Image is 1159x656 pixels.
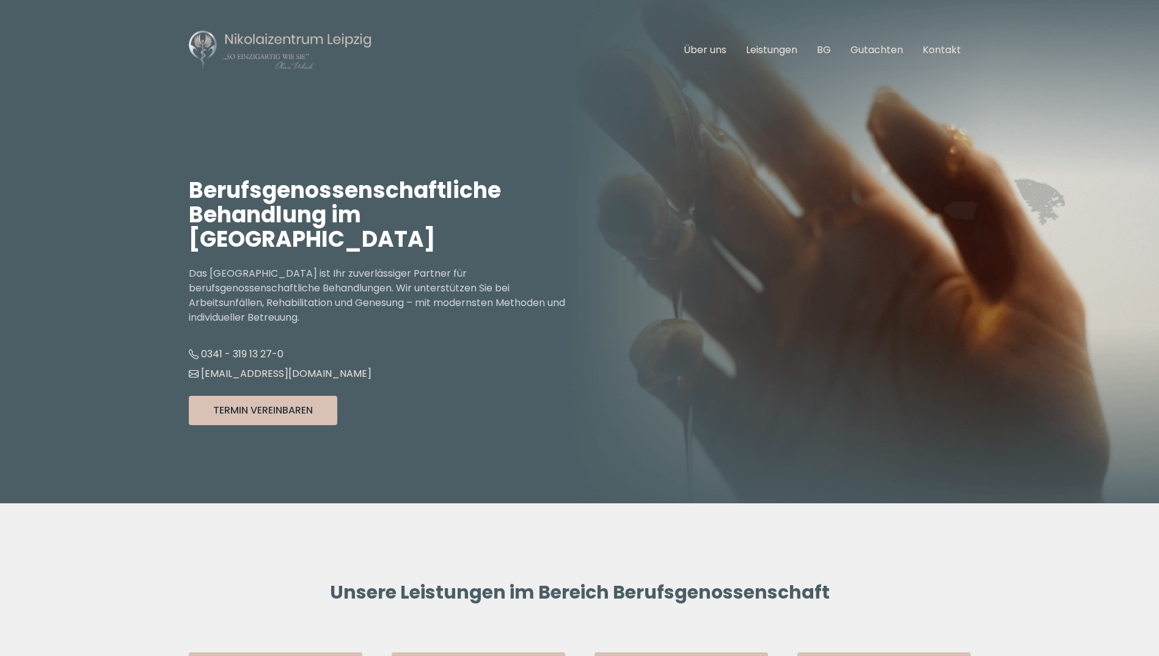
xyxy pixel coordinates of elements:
[189,29,372,71] img: Nikolaizentrum Leipzig Logo
[189,347,283,361] a: 0341 - 319 13 27-0
[189,178,580,252] h1: Berufsgenossenschaftliche Behandlung im [GEOGRAPHIC_DATA]
[923,43,961,57] a: Kontakt
[850,43,903,57] a: Gutachten
[746,43,797,57] a: Leistungen
[817,43,831,57] a: BG
[684,43,726,57] a: Über uns
[189,396,337,425] button: Termin Vereinbaren
[189,366,371,381] a: [EMAIL_ADDRESS][DOMAIN_NAME]
[189,266,580,325] p: Das [GEOGRAPHIC_DATA] ist Ihr zuverlässiger Partner für berufsgenossenschaftliche Behandlungen. W...
[189,581,971,603] h2: Unsere Leistungen im Bereich Berufsgenossenschaft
